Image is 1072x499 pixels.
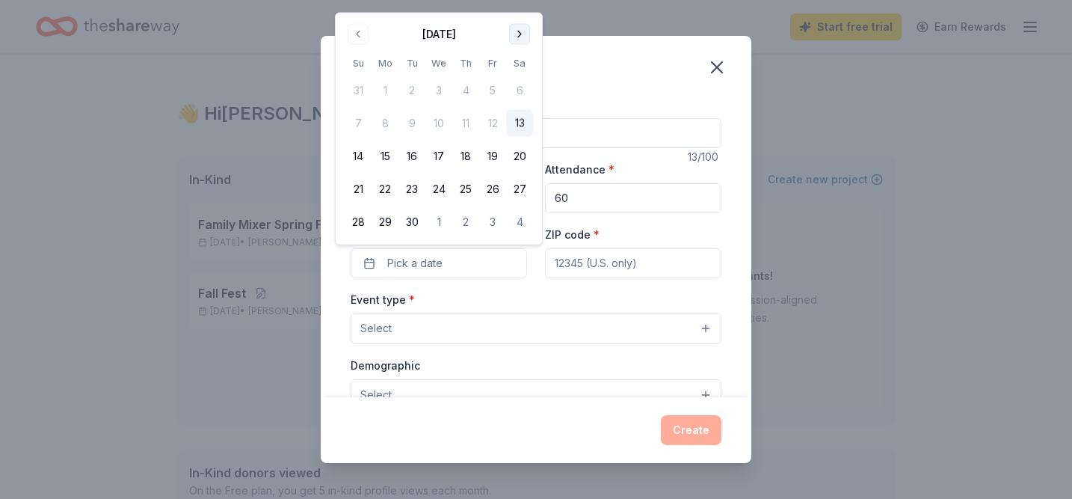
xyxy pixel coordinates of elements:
th: Saturday [506,55,533,71]
span: Select [360,319,392,337]
button: 19 [479,143,506,170]
button: 28 [345,209,372,236]
button: 20 [506,143,533,170]
span: Pick a date [387,254,443,272]
th: Friday [479,55,506,71]
button: 30 [398,209,425,236]
button: 17 [425,143,452,170]
button: 21 [345,176,372,203]
div: 13 /100 [688,148,721,166]
span: Select [360,386,392,404]
button: 22 [372,176,398,203]
button: Go to previous month [348,24,369,45]
button: 16 [398,143,425,170]
label: Attendance [545,162,614,177]
button: 13 [506,110,533,137]
button: 25 [452,176,479,203]
button: Select [351,379,721,411]
th: Sunday [345,55,372,71]
th: Thursday [452,55,479,71]
input: 20 [545,183,721,213]
button: 29 [372,209,398,236]
label: ZIP code [545,227,600,242]
button: 24 [425,176,452,203]
div: [DATE] [422,25,456,43]
button: 14 [345,143,372,170]
input: 12345 (U.S. only) [545,248,721,278]
th: Tuesday [398,55,425,71]
button: Go to next month [509,24,530,45]
button: Pick a date [351,248,527,278]
button: 15 [372,143,398,170]
button: 23 [398,176,425,203]
button: 1 [425,209,452,236]
button: 2 [452,209,479,236]
button: 26 [479,176,506,203]
button: Select [351,313,721,344]
button: 27 [506,176,533,203]
label: Event type [351,293,415,307]
button: 4 [506,209,533,236]
th: Monday [372,55,398,71]
button: 18 [452,143,479,170]
button: 3 [479,209,506,236]
label: Demographic [351,358,420,373]
th: Wednesday [425,55,452,71]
